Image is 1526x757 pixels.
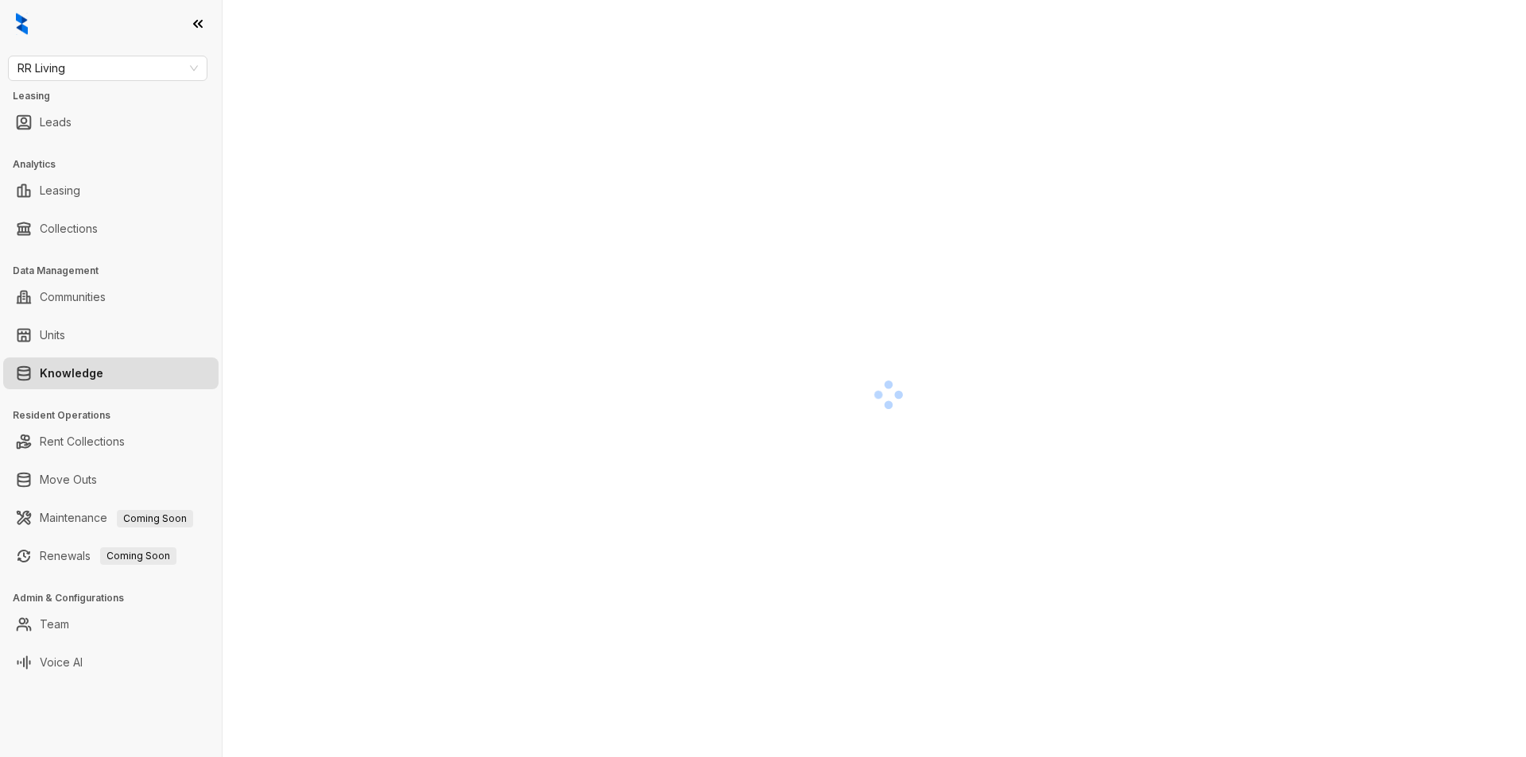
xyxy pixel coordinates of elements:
li: Leads [3,106,219,138]
a: RenewalsComing Soon [40,540,176,572]
h3: Admin & Configurations [13,591,222,605]
a: Units [40,319,65,351]
img: logo [16,13,28,35]
a: Communities [40,281,106,313]
span: Coming Soon [117,510,193,527]
a: Rent Collections [40,426,125,458]
span: RR Living [17,56,198,80]
li: Communities [3,281,219,313]
h3: Resident Operations [13,408,222,423]
h3: Analytics [13,157,222,172]
span: Coming Soon [100,547,176,565]
a: Team [40,608,69,640]
a: Voice AI [40,647,83,678]
li: Maintenance [3,502,219,534]
li: Team [3,608,219,640]
h3: Leasing [13,89,222,103]
a: Leasing [40,175,80,207]
a: Knowledge [40,357,103,389]
li: Rent Collections [3,426,219,458]
a: Leads [40,106,72,138]
li: Voice AI [3,647,219,678]
li: Knowledge [3,357,219,389]
li: Renewals [3,540,219,572]
a: Move Outs [40,464,97,496]
li: Leasing [3,175,219,207]
li: Move Outs [3,464,219,496]
li: Collections [3,213,219,245]
li: Units [3,319,219,351]
a: Collections [40,213,98,245]
h3: Data Management [13,264,222,278]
